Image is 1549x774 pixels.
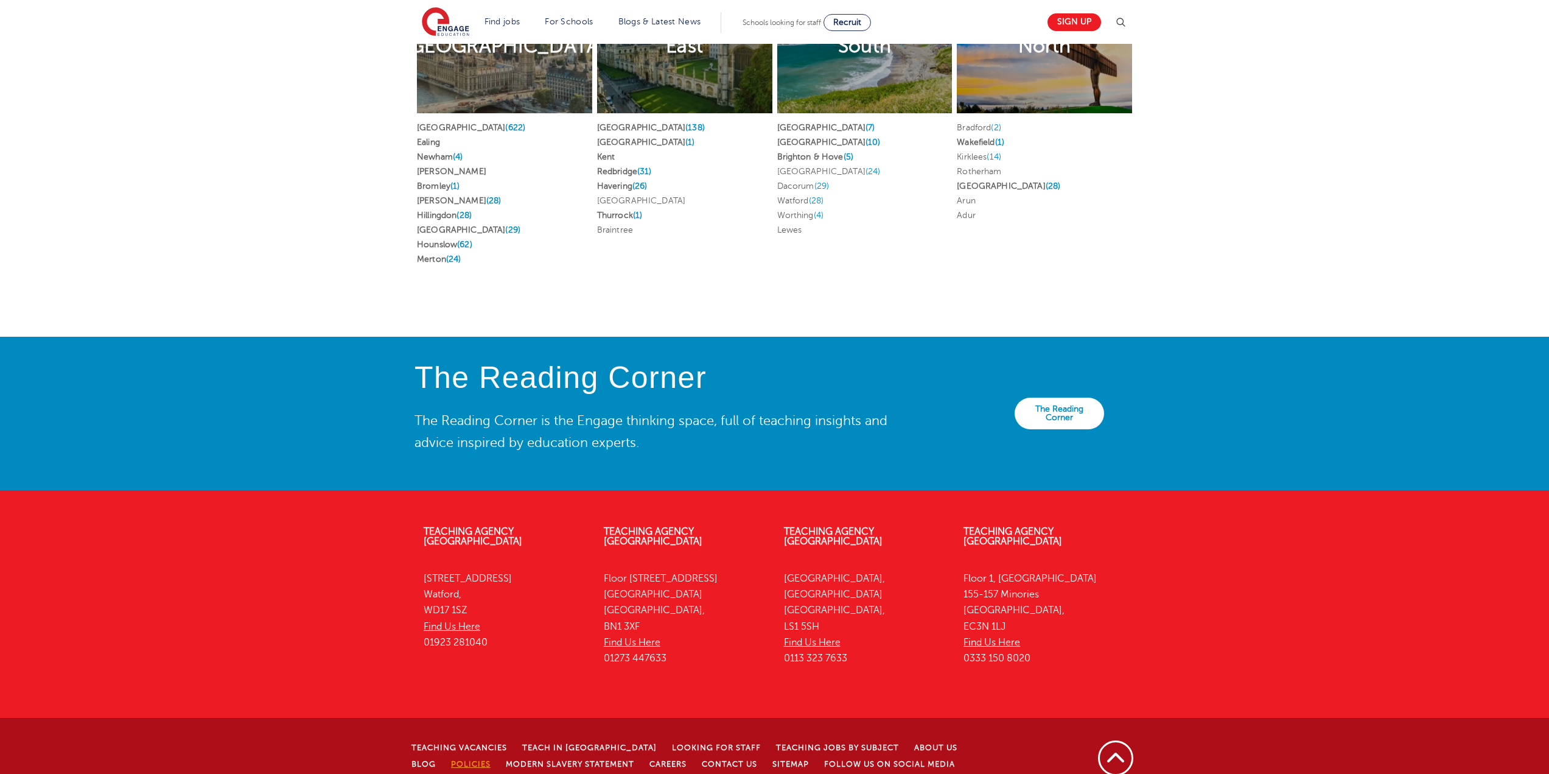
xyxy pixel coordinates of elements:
[417,181,460,191] a: Bromley(1)
[417,123,525,132] a: [GEOGRAPHIC_DATA](622)
[457,240,472,249] span: (62)
[404,33,605,59] h2: [GEOGRAPHIC_DATA]
[865,167,881,176] span: (24)
[597,152,615,161] a: Kent
[486,196,502,205] span: (28)
[957,164,1132,179] li: Rotherham
[777,194,953,208] li: Watford
[844,152,853,161] span: (5)
[957,150,1132,164] li: Kirklees
[823,14,871,31] a: Recruit
[417,167,486,176] a: [PERSON_NAME]
[417,152,463,161] a: Newham(4)
[776,744,899,752] a: Teaching jobs by subject
[604,637,660,648] a: Find Us Here
[411,744,507,752] a: Teaching Vacancies
[451,760,491,769] a: Policies
[422,7,469,38] img: Engage Education
[1046,181,1061,191] span: (28)
[824,760,955,769] a: Follow us on Social Media
[814,211,823,220] span: (4)
[1015,398,1104,429] a: The Reading Corner
[446,255,461,264] span: (24)
[618,17,701,26] a: Blogs & Latest News
[417,211,472,220] a: Hillingdon(28)
[417,225,520,234] a: [GEOGRAPHIC_DATA](29)
[505,123,525,132] span: (622)
[833,18,861,27] span: Recruit
[963,637,1020,648] a: Find Us Here
[672,744,761,752] a: Looking for staff
[784,571,946,667] p: [GEOGRAPHIC_DATA], [GEOGRAPHIC_DATA] [GEOGRAPHIC_DATA], LS1 5SH 0113 323 7633
[963,526,1062,547] a: Teaching Agency [GEOGRAPHIC_DATA]
[424,526,522,547] a: Teaching Agency [GEOGRAPHIC_DATA]
[456,211,472,220] span: (28)
[777,138,881,147] a: [GEOGRAPHIC_DATA](10)
[685,123,705,132] span: (138)
[597,211,643,220] a: Thurrock(1)
[814,181,830,191] span: (29)
[632,181,648,191] span: (26)
[957,121,1132,135] li: Bradford
[414,410,897,454] p: The Reading Corner is the Engage thinking space, full of teaching insights and advice inspired by...
[604,571,766,667] p: Floor [STREET_ADDRESS] [GEOGRAPHIC_DATA] [GEOGRAPHIC_DATA], BN1 3XF 01273 447633
[777,179,953,194] li: Dacorum
[666,33,703,59] h2: East
[777,208,953,223] li: Worthing
[777,123,875,132] a: [GEOGRAPHIC_DATA](7)
[957,181,1060,191] a: [GEOGRAPHIC_DATA](28)
[597,138,695,147] a: [GEOGRAPHIC_DATA](1)
[597,223,772,237] li: Braintree
[597,167,652,176] a: Redbridge(31)
[545,17,593,26] a: For Schools
[995,138,1004,147] span: (1)
[784,637,841,648] a: Find Us Here
[957,194,1132,208] li: Arun
[838,33,892,59] h2: South
[637,167,652,176] span: (31)
[414,361,897,395] h4: The Reading Corner
[604,526,702,547] a: Teaching Agency [GEOGRAPHIC_DATA]
[417,255,461,264] a: Merton(24)
[417,138,440,147] a: Ealing
[743,18,821,27] span: Schools looking for staff
[777,223,953,237] li: Lewes
[633,211,642,220] span: (1)
[597,123,705,132] a: [GEOGRAPHIC_DATA](138)
[991,123,1001,132] span: (2)
[597,181,648,191] a: Havering(26)
[777,164,953,179] li: [GEOGRAPHIC_DATA]
[450,181,460,191] span: (1)
[865,138,881,147] span: (10)
[649,760,687,769] a: Careers
[411,760,436,769] a: Blog
[777,152,854,161] a: Brighton & Hove(5)
[417,196,501,205] a: [PERSON_NAME](28)
[453,152,463,161] span: (4)
[784,526,883,547] a: Teaching Agency [GEOGRAPHIC_DATA]
[914,744,957,752] a: About Us
[424,571,586,650] p: [STREET_ADDRESS] Watford, WD17 1SZ 01923 281040
[865,123,875,132] span: (7)
[963,571,1125,667] p: Floor 1, [GEOGRAPHIC_DATA] 155-157 Minories [GEOGRAPHIC_DATA], EC3N 1LJ 0333 150 8020
[417,240,472,249] a: Hounslow(62)
[597,194,772,208] li: [GEOGRAPHIC_DATA]
[424,621,480,632] a: Find Us Here
[1047,13,1101,31] a: Sign up
[506,760,634,769] a: Modern Slavery Statement
[702,760,757,769] a: Contact Us
[772,760,809,769] a: Sitemap
[957,138,1004,147] a: Wakefield(1)
[505,225,520,234] span: (29)
[1018,33,1071,59] h2: North
[685,138,694,147] span: (1)
[987,152,1001,161] span: (14)
[809,196,824,205] span: (28)
[484,17,520,26] a: Find jobs
[522,744,657,752] a: Teach in [GEOGRAPHIC_DATA]
[957,208,1132,223] li: Adur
